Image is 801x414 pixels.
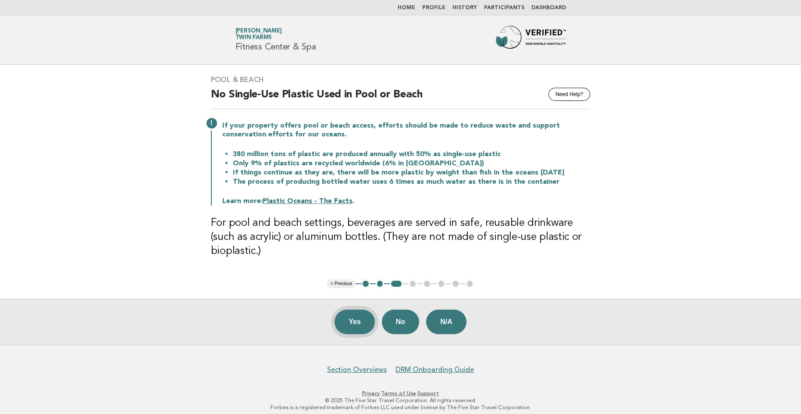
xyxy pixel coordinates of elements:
button: N/A [426,310,466,334]
p: Forbes is a registered trademark of Forbes LLC used under license by The Five Star Travel Corpora... [132,404,669,411]
a: DRM Onboarding Guide [395,365,474,374]
a: Home [398,5,415,11]
li: If things continue as they are, there will be more plastic by weight than fish in the oceans [DATE] [233,168,591,177]
a: Terms of Use [381,390,416,396]
a: Plastic Oceans - The Facts [263,198,352,205]
a: Profile [422,5,445,11]
p: Learn more: . [222,197,591,206]
h3: For pool and beach settings, beverages are served in safe, reusable drinkware (such as acrylic) o... [211,216,591,258]
a: Dashboard [531,5,566,11]
a: [PERSON_NAME]Twin Farms [235,28,282,40]
button: < Previous [327,279,356,288]
a: Support [417,390,439,396]
a: Section Overviews [327,365,387,374]
li: The process of producing bottled water uses 6 times as much water as there is in the container [233,177,591,186]
button: Yes [335,310,375,334]
img: Forbes Travel Guide [496,26,566,54]
a: History [452,5,477,11]
button: 3 [390,279,402,288]
a: Privacy [362,390,380,396]
li: 380 million tons of plastic are produced annually with 50% as single-use plastic [233,150,591,159]
button: No [382,310,419,334]
button: 2 [376,279,384,288]
h2: No Single-Use Plastic Used in Pool or Beach [211,88,591,109]
p: · · [132,390,669,397]
h3: Pool & Beach [211,75,591,84]
button: 1 [361,279,370,288]
p: © 2025 The Five Star Travel Corporation. All rights reserved. [132,397,669,404]
h1: Fitness Center & Spa [235,29,316,51]
button: Need Help? [548,88,590,101]
span: Twin Farms [235,35,272,41]
p: If your property offers pool or beach access, efforts should be made to reduce waste and support ... [222,121,591,139]
li: Only 9% of plastics are recycled worldwide (6% in [GEOGRAPHIC_DATA]) [233,159,591,168]
a: Participants [484,5,524,11]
